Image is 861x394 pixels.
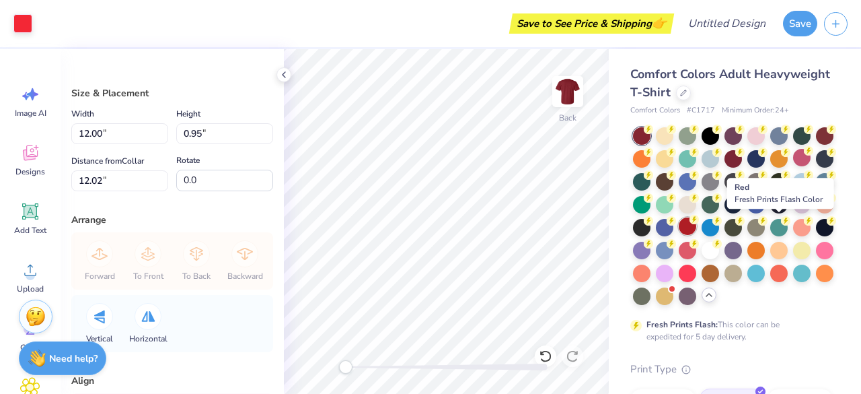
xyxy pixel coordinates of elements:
span: Image AI [15,108,46,119]
img: Back [554,78,581,105]
span: Upload [17,284,44,294]
div: Save to See Price & Shipping [513,13,671,34]
div: Align [71,374,273,388]
span: Designs [15,166,45,177]
button: Save [783,11,817,36]
div: Size & Placement [71,86,273,100]
strong: Need help? [49,352,98,365]
label: Width [71,106,94,122]
span: Horizontal [129,333,167,344]
span: Add Text [14,225,46,236]
div: Back [559,112,576,124]
span: 👉 [652,15,667,31]
input: Untitled Design [677,10,776,37]
span: Comfort Colors Adult Heavyweight T-Shirt [630,66,830,100]
div: Accessibility label [339,360,352,374]
label: Distance from Collar [71,153,144,169]
span: Vertical [86,333,113,344]
div: Print Type [630,362,834,377]
span: Fresh Prints Flash Color [735,194,823,205]
div: Arrange [71,213,273,227]
div: This color can be expedited for 5 day delivery. [646,319,812,343]
label: Rotate [176,152,200,168]
strong: Fresh Prints Flash: [646,319,718,330]
div: Red [727,178,834,209]
span: Comfort Colors [630,105,680,117]
span: Minimum Order: 24 + [722,105,789,117]
label: Height [176,106,200,122]
span: # C1717 [687,105,715,117]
